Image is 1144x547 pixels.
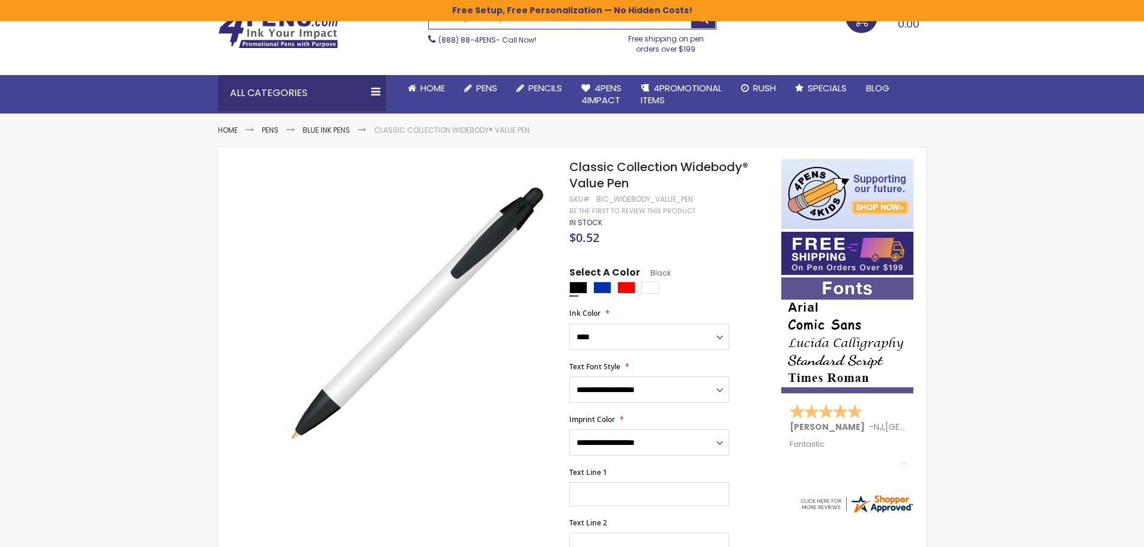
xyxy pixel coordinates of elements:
[898,16,919,31] span: 0.00
[731,75,785,101] a: Rush
[616,29,716,53] div: Free shipping on pen orders over $199
[569,467,607,477] span: Text Line 1
[569,207,695,216] a: Be the first to review this product
[581,82,622,106] span: 4Pens 4impact
[874,421,883,433] span: NJ
[476,82,497,94] span: Pens
[262,125,279,135] a: Pens
[596,195,693,204] div: bic_widebody_value_pen
[856,75,899,101] a: Blog
[781,232,913,275] img: Free shipping on orders over $199
[869,421,973,433] span: - ,
[808,82,847,94] span: Specials
[617,282,635,294] div: Red
[866,82,889,94] span: Blog
[374,125,530,135] li: Classic Collection Widebody® Value Pen
[641,82,722,106] span: 4PROMOTIONAL ITEMS
[438,35,496,45] a: (888) 88-4PENS
[593,282,611,294] div: Blue
[641,282,659,294] div: White
[569,218,602,228] div: Availability
[799,493,914,515] img: 4pens.com widget logo
[569,518,607,528] span: Text Line 2
[303,125,350,135] a: Blue ink Pens
[569,159,748,192] span: Classic Collection Widebody® Value Pen
[218,125,238,135] a: Home
[279,177,554,451] img: bic_widebody_value_side_black_1.jpg
[569,229,599,246] span: $0.52
[790,421,869,433] span: [PERSON_NAME]
[218,10,338,49] img: 4Pens Custom Pens and Promotional Products
[569,361,620,372] span: Text Font Style
[569,217,602,228] span: In stock
[1045,515,1144,547] iframe: Google Customer Reviews
[438,35,536,45] span: - Call Now!
[781,277,913,393] img: font-personalization-examples
[640,268,671,278] span: Black
[455,75,507,101] a: Pens
[569,414,615,425] span: Imprint Color
[569,194,592,204] strong: SKU
[569,266,640,282] span: Select A Color
[781,159,913,229] img: 4pens 4 kids
[528,82,562,94] span: Pencils
[885,421,973,433] span: [GEOGRAPHIC_DATA]
[790,440,906,466] div: Fantastic
[507,75,572,101] a: Pencils
[631,75,731,114] a: 4PROMOTIONALITEMS
[398,75,455,101] a: Home
[785,75,856,101] a: Specials
[753,82,776,94] span: Rush
[569,282,587,294] div: Black
[799,507,914,517] a: 4pens.com certificate URL
[420,82,445,94] span: Home
[572,75,631,114] a: 4Pens4impact
[569,308,601,318] span: Ink Color
[218,75,386,111] div: All Categories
